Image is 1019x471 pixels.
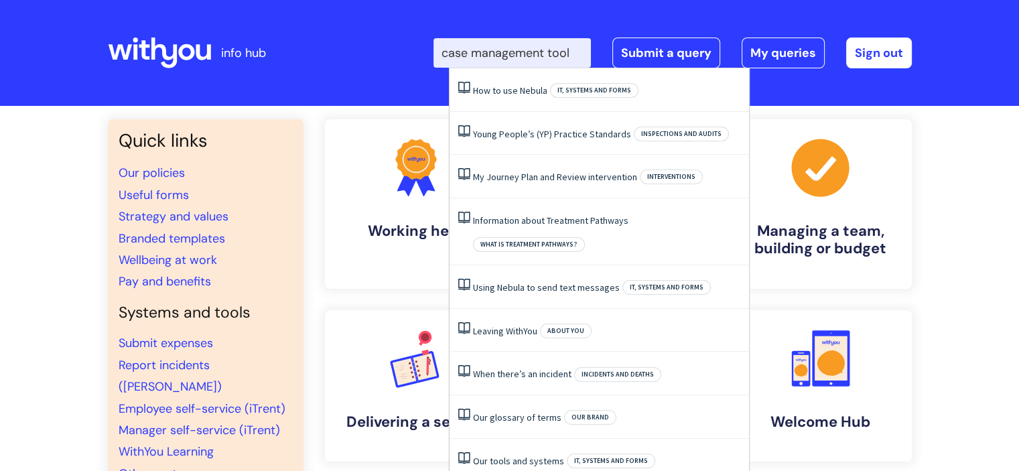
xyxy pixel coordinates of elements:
[119,130,293,151] h3: Quick links
[473,237,585,252] span: What is Treatment Pathways?
[433,38,912,68] div: | -
[119,422,280,438] a: Manager self-service (iTrent)
[622,280,711,295] span: IT, systems and forms
[473,411,561,423] a: Our glossary of terms
[550,83,638,98] span: IT, systems and forms
[846,38,912,68] a: Sign out
[325,119,507,289] a: Working here
[567,454,655,468] span: IT, systems and forms
[119,444,214,460] a: WithYou Learning
[119,252,217,268] a: Wellbeing at work
[433,38,591,68] input: Search
[740,222,901,258] h4: Managing a team, building or budget
[473,325,537,337] a: Leaving WithYou
[473,128,631,140] a: Young People’s (YP) Practice Standards
[473,368,571,380] a: When there’s an incident
[119,357,222,395] a: Report incidents ([PERSON_NAME])
[119,304,293,322] h4: Systems and tools
[119,230,225,247] a: Branded templates
[325,310,507,462] a: Delivering a service
[742,38,825,68] a: My queries
[730,310,912,462] a: Welcome Hub
[336,413,496,431] h4: Delivering a service
[640,170,703,184] span: Interventions
[612,38,720,68] a: Submit a query
[740,413,901,431] h4: Welcome Hub
[473,171,637,183] a: My Journey Plan and Review intervention
[574,367,661,382] span: Incidents and deaths
[119,335,213,351] a: Submit expenses
[473,455,564,467] a: Our tools and systems
[473,84,547,96] a: How to use Nebula
[119,165,185,181] a: Our policies
[473,214,628,226] a: Information about Treatment Pathways
[119,208,228,224] a: Strategy and values
[473,281,620,293] a: Using Nebula to send text messages
[119,401,285,417] a: Employee self-service (iTrent)
[730,119,912,289] a: Managing a team, building or budget
[119,187,189,203] a: Useful forms
[119,273,211,289] a: Pay and benefits
[336,222,496,240] h4: Working here
[221,42,266,64] p: info hub
[540,324,592,338] span: About you
[564,410,616,425] span: Our brand
[634,127,729,141] span: Inspections and audits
